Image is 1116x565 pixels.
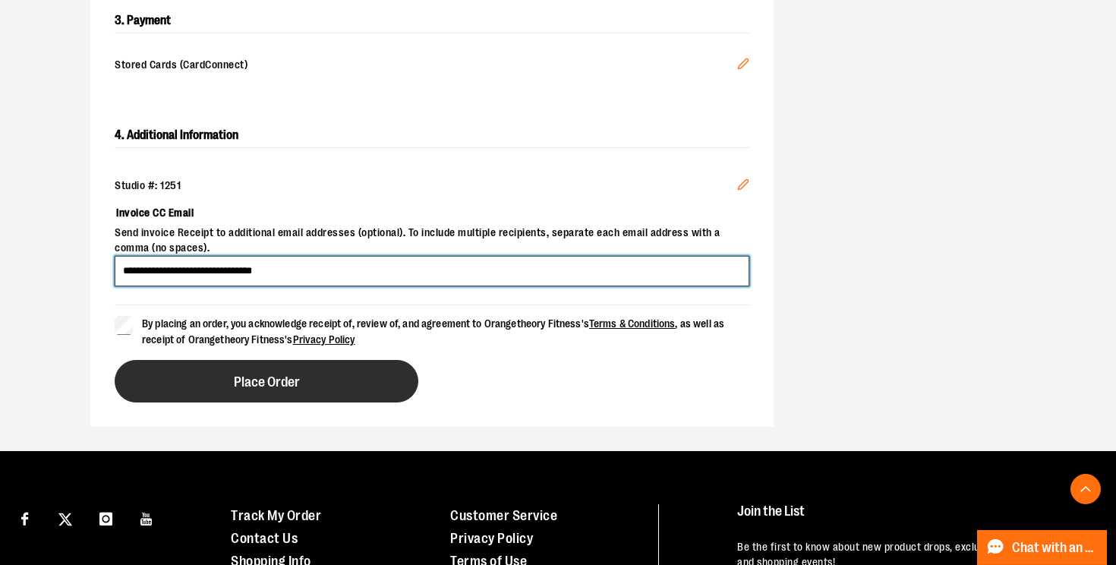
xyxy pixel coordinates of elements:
[450,531,533,546] a: Privacy Policy
[234,375,300,390] span: Place Order
[115,123,749,148] h2: 4. Additional Information
[115,178,749,194] div: Studio #: 1251
[115,8,749,33] h2: 3. Payment
[115,226,749,256] span: Send invoice Receipt to additional email addresses (optional). To include multiple recipients, se...
[142,317,724,346] span: By placing an order, you acknowledge receipt of, review of, and agreement to Orangetheory Fitness...
[52,504,79,531] a: Visit our X page
[134,504,160,531] a: Visit our Youtube page
[1070,474,1101,504] button: Back To Top
[115,58,737,74] span: Stored Cards (CardConnect)
[450,508,557,523] a: Customer Service
[589,317,676,330] a: Terms & Conditions
[231,531,298,546] a: Contact Us
[115,200,749,226] label: Invoice CC Email
[1012,541,1098,555] span: Chat with an Expert
[93,504,119,531] a: Visit our Instagram page
[977,530,1108,565] button: Chat with an Expert
[293,333,355,346] a: Privacy Policy
[115,316,133,334] input: By placing an order, you acknowledge receipt of, review of, and agreement to Orangetheory Fitness...
[115,360,418,402] button: Place Order
[737,504,1086,532] h4: Join the List
[231,508,321,523] a: Track My Order
[58,513,72,526] img: Twitter
[725,46,761,87] button: Edit
[11,504,38,531] a: Visit our Facebook page
[725,166,761,207] button: Edit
